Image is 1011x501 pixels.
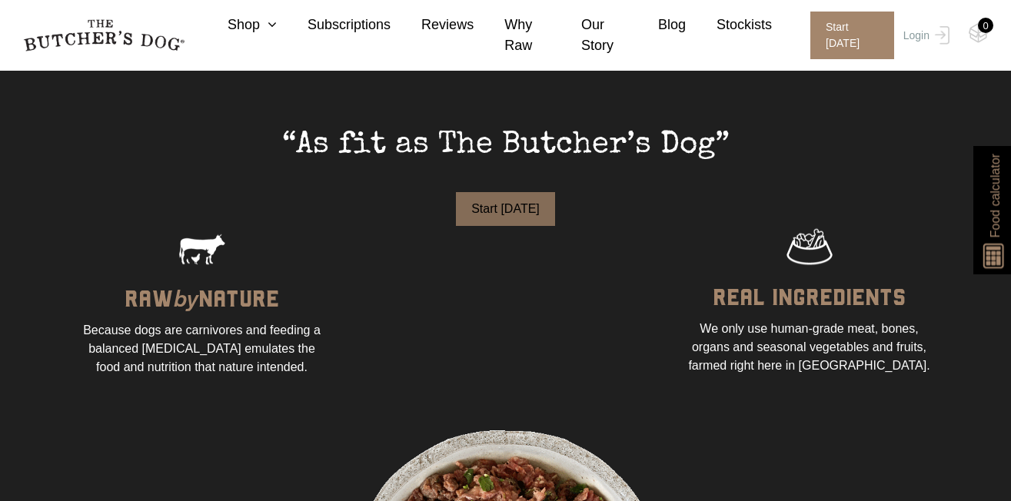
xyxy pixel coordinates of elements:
div: RAW NATURE [125,272,279,321]
a: Shop [197,15,277,35]
a: Blog [627,15,686,35]
div: “As fit as The Butcher’s Dog” [79,123,933,192]
div: We only use human-grade meat, bones, organs and seasonal vegetables and fruits, farmed right here... [687,320,933,375]
a: Why Raw [474,15,550,56]
div: Because dogs are carnivores and feeding a balanced [MEDICAL_DATA] emulates the food and nutrition... [79,321,325,377]
div: 0 [978,18,993,33]
a: Start [DATE] [795,12,900,59]
a: Login [900,12,949,59]
a: Our Story [550,15,627,56]
div: REAL INGREDIENTS [713,272,906,320]
button: Start [DATE] [456,192,555,226]
a: Reviews [391,15,474,35]
a: Subscriptions [277,15,391,35]
span: Start [DATE] [810,12,894,59]
img: TBD_Cart-Empty.png [969,23,988,43]
span: Food calculator [986,154,1004,237]
a: Stockists [686,15,772,35]
span: by [174,280,198,314]
a: Start [DATE] [79,192,933,226]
